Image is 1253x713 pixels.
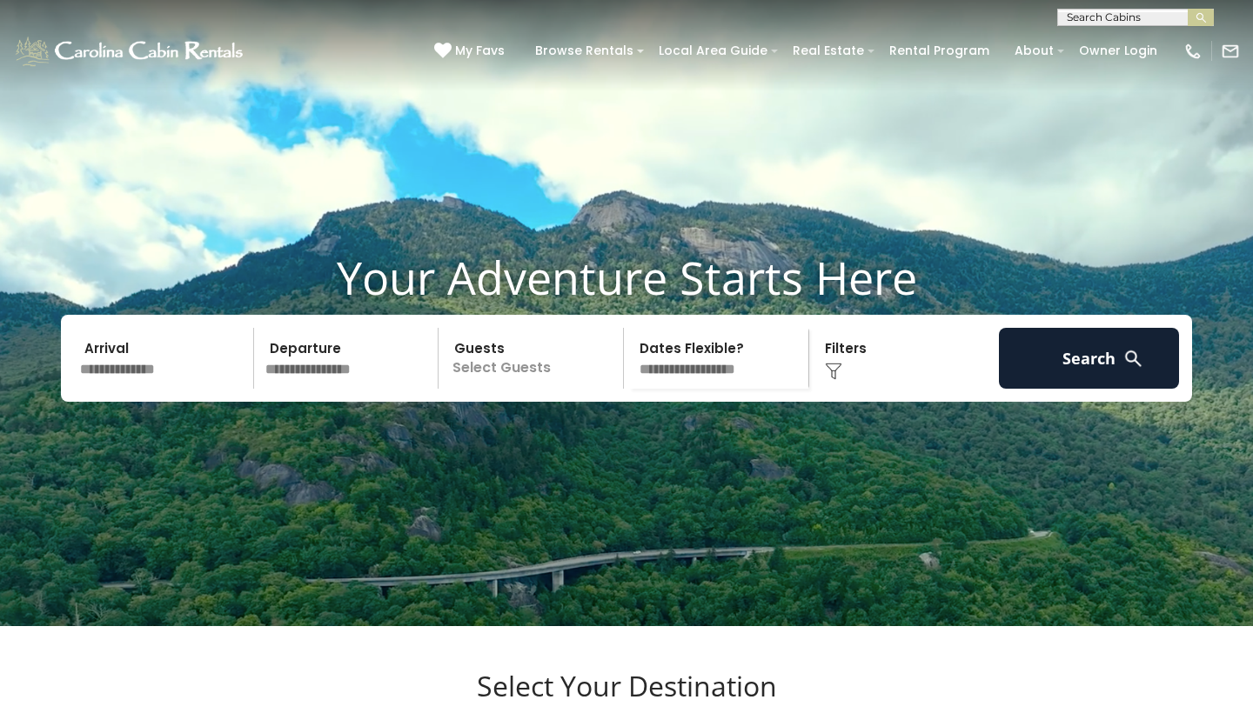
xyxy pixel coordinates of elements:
[999,328,1179,389] button: Search
[434,42,509,61] a: My Favs
[1221,42,1240,61] img: mail-regular-white.png
[1183,42,1203,61] img: phone-regular-white.png
[13,250,1240,304] h1: Your Adventure Starts Here
[650,37,776,64] a: Local Area Guide
[1070,37,1166,64] a: Owner Login
[444,328,623,389] p: Select Guests
[526,37,642,64] a: Browse Rentals
[784,37,873,64] a: Real Estate
[13,34,248,69] img: White-1-1-2.png
[825,363,842,380] img: filter--v1.png
[881,37,998,64] a: Rental Program
[1006,37,1062,64] a: About
[455,42,505,60] span: My Favs
[1122,348,1144,370] img: search-regular-white.png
